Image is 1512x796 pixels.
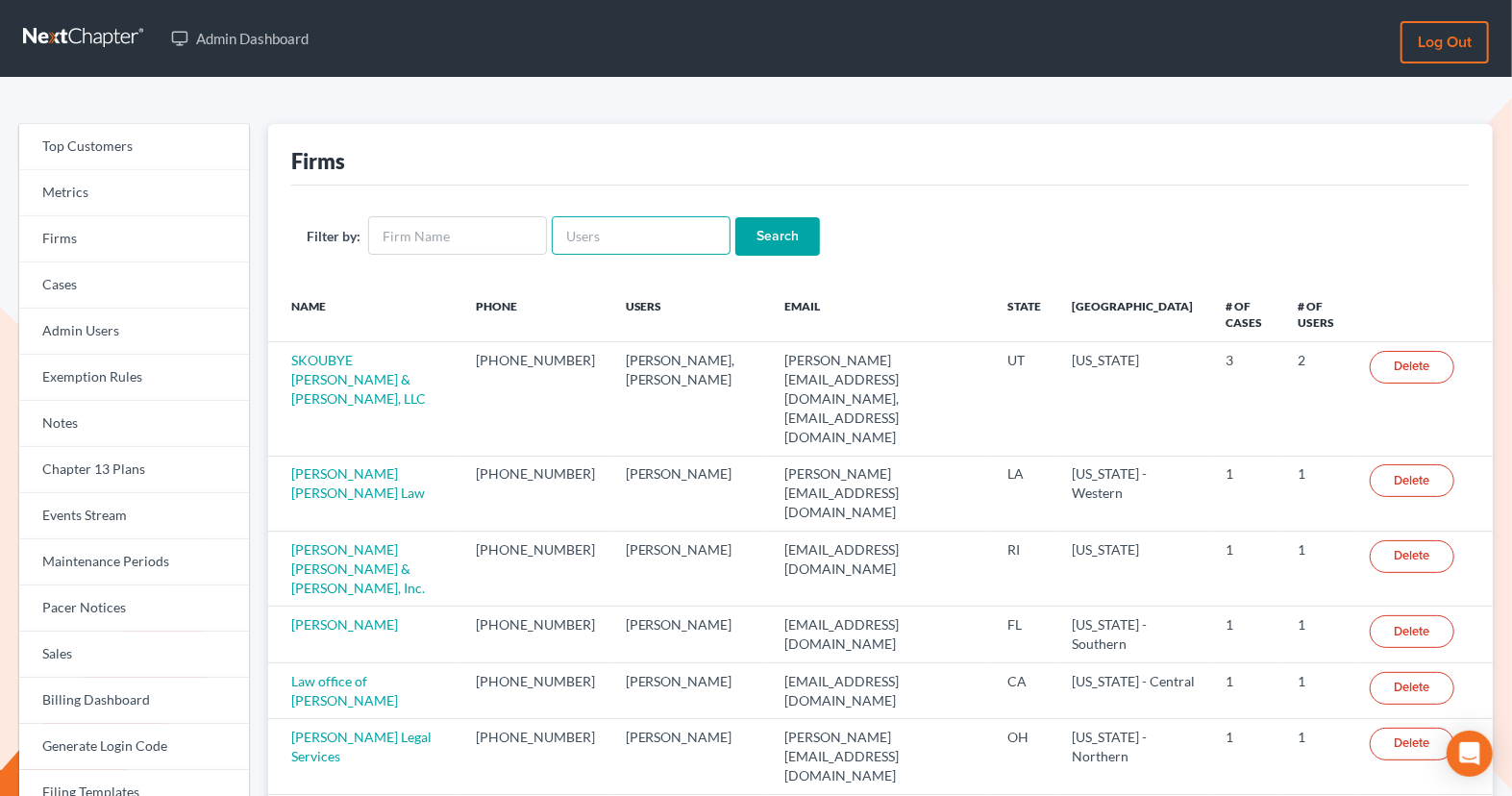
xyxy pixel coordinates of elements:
a: Delete [1370,615,1454,648]
td: [EMAIL_ADDRESS][DOMAIN_NAME] [769,662,992,718]
td: [US_STATE] - Northern [1056,719,1210,794]
td: [PERSON_NAME][EMAIL_ADDRESS][DOMAIN_NAME], [EMAIL_ADDRESS][DOMAIN_NAME] [769,342,992,456]
a: Delete [1370,672,1454,705]
div: Open Intercom Messenger [1447,731,1493,777]
th: # of Cases [1210,286,1282,342]
a: Admin Users [19,309,249,355]
a: Maintenance Periods [19,539,249,585]
td: 1 [1210,607,1282,662]
td: [US_STATE] - Western [1056,456,1210,531]
td: [US_STATE] - Southern [1056,607,1210,662]
td: CA [992,662,1056,718]
th: Phone [460,286,610,342]
td: [PHONE_NUMBER] [460,719,610,794]
td: [PHONE_NUMBER] [460,342,610,456]
td: LA [992,456,1056,531]
a: Delete [1370,540,1454,573]
td: [PHONE_NUMBER] [460,607,610,662]
a: Delete [1370,351,1454,384]
td: [PHONE_NUMBER] [460,662,610,718]
td: [US_STATE] - Central [1056,662,1210,718]
td: [PERSON_NAME] [610,719,770,794]
td: 1 [1282,607,1354,662]
td: [PERSON_NAME] [610,607,770,662]
td: [PERSON_NAME] [610,456,770,531]
td: 1 [1210,662,1282,718]
th: # of Users [1282,286,1354,342]
a: Log out [1400,21,1489,63]
td: [EMAIL_ADDRESS][DOMAIN_NAME] [769,532,992,607]
a: [PERSON_NAME] [PERSON_NAME] & [PERSON_NAME], Inc. [291,541,425,596]
a: Generate Login Code [19,724,249,770]
a: Top Customers [19,124,249,170]
a: Sales [19,632,249,678]
th: Email [769,286,992,342]
td: [PERSON_NAME], [PERSON_NAME] [610,342,770,456]
td: 1 [1282,456,1354,531]
td: 1 [1210,719,1282,794]
a: Events Stream [19,493,249,539]
a: Exemption Rules [19,355,249,401]
td: [PERSON_NAME][EMAIL_ADDRESS][DOMAIN_NAME] [769,719,992,794]
input: Firm Name [368,216,547,255]
a: Chapter 13 Plans [19,447,249,493]
a: Delete [1370,464,1454,497]
td: [US_STATE] [1056,532,1210,607]
a: [PERSON_NAME] Legal Services [291,729,432,764]
a: Pacer Notices [19,585,249,632]
a: Metrics [19,170,249,216]
a: Billing Dashboard [19,678,249,724]
input: Users [552,216,731,255]
a: Law office of [PERSON_NAME] [291,673,398,709]
td: RI [992,532,1056,607]
td: [PHONE_NUMBER] [460,456,610,531]
a: SKOUBYE [PERSON_NAME] & [PERSON_NAME], LLC [291,352,426,407]
a: [PERSON_NAME] [PERSON_NAME] Law [291,465,425,501]
td: FL [992,607,1056,662]
td: 1 [1210,456,1282,531]
td: [PERSON_NAME] [610,662,770,718]
td: [EMAIL_ADDRESS][DOMAIN_NAME] [769,607,992,662]
td: 1 [1210,532,1282,607]
td: 1 [1282,719,1354,794]
td: OH [992,719,1056,794]
td: 1 [1282,662,1354,718]
th: Users [610,286,770,342]
td: [US_STATE] [1056,342,1210,456]
td: [PHONE_NUMBER] [460,532,610,607]
td: 2 [1282,342,1354,456]
a: Notes [19,401,249,447]
th: State [992,286,1056,342]
div: Firms [291,147,345,175]
label: Filter by: [307,226,360,246]
th: [GEOGRAPHIC_DATA] [1056,286,1210,342]
td: UT [992,342,1056,456]
a: [PERSON_NAME] [291,616,398,633]
a: Cases [19,262,249,309]
td: 3 [1210,342,1282,456]
input: Search [735,217,820,256]
td: [PERSON_NAME][EMAIL_ADDRESS][DOMAIN_NAME] [769,456,992,531]
a: Delete [1370,728,1454,760]
a: Admin Dashboard [161,21,318,56]
th: Name [268,286,460,342]
td: [PERSON_NAME] [610,532,770,607]
a: Firms [19,216,249,262]
td: 1 [1282,532,1354,607]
